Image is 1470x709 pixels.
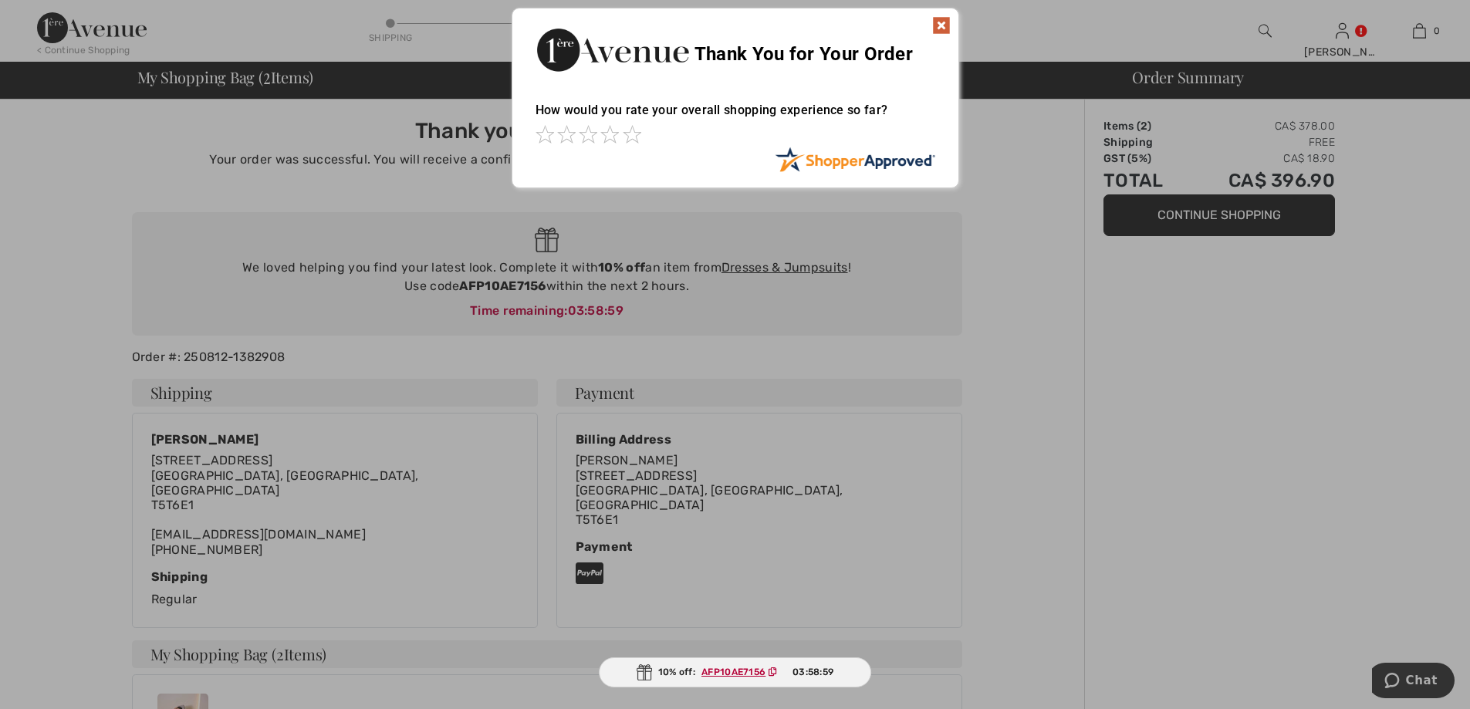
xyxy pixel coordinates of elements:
span: Thank You for Your Order [694,43,913,65]
img: x [932,16,951,35]
ins: AFP10AE7156 [701,667,765,677]
span: 03:58:59 [792,665,833,679]
div: 10% off: [599,657,872,687]
span: Chat [34,11,66,25]
div: How would you rate your overall shopping experience so far? [536,87,935,147]
img: Gift.svg [637,664,652,680]
img: Thank You for Your Order [536,24,690,76]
